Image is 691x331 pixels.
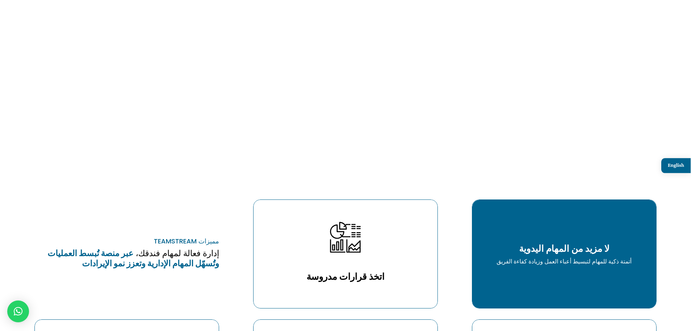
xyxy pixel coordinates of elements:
div: أتمتة ذكية للمهام لتبسيط أعباء العمل وزيادة كفاءة الفريق [483,258,645,265]
h2: لا مزيد من المهام اليدوية [483,243,645,258]
strong: عبر منصة تُبسط العمليات وتُسهّل المهام الإدارية وتعزز نمو الإيرادات [48,247,219,269]
a: English [661,158,691,173]
span: إدارة فعالة لمهام فندقك، [136,247,219,259]
div: مميزات Teamstream [34,237,219,245]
